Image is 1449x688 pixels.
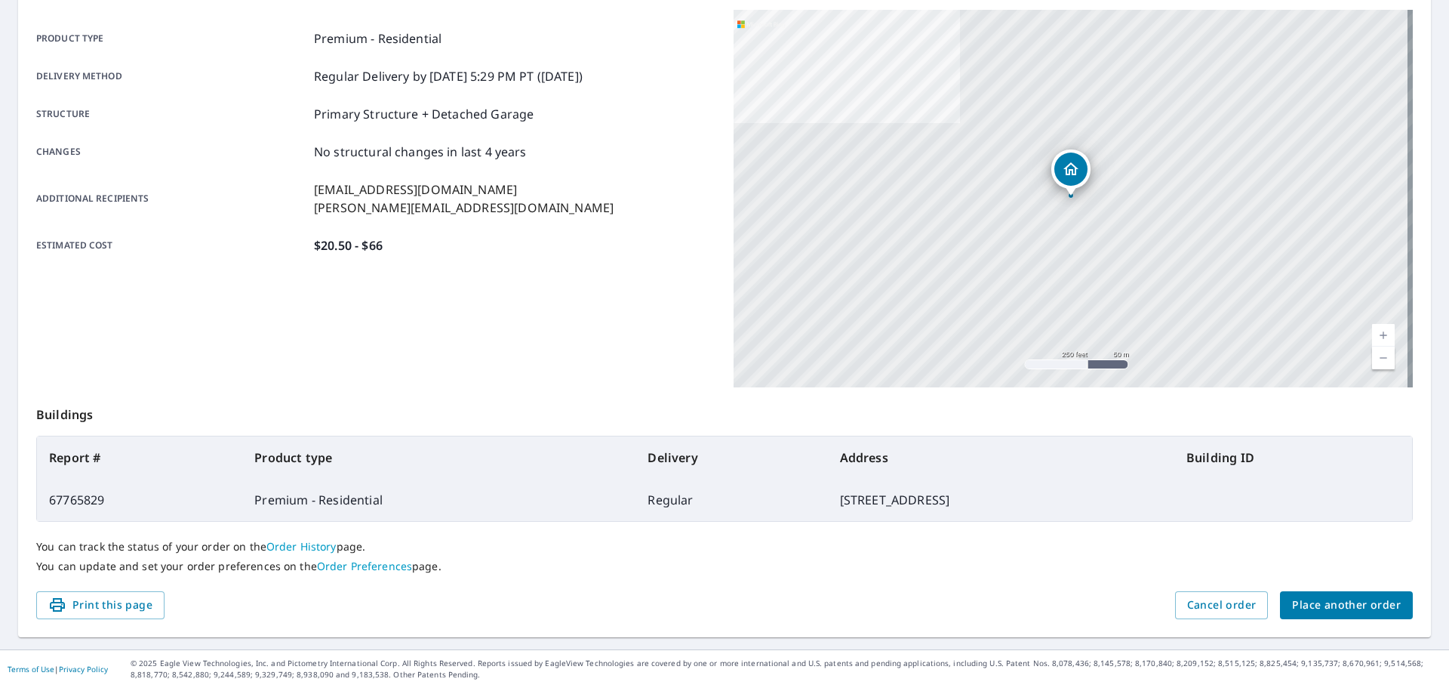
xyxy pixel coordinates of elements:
td: Premium - Residential [242,479,635,521]
td: [STREET_ADDRESS] [828,479,1174,521]
p: Estimated cost [36,236,308,255]
a: Terms of Use [8,664,54,674]
p: Product type [36,29,308,48]
button: Cancel order [1175,591,1269,619]
th: Report # [37,437,242,479]
th: Address [828,437,1174,479]
p: Structure [36,105,308,123]
th: Product type [242,437,635,479]
a: Current Level 17, Zoom In [1372,324,1395,347]
a: Order Preferences [317,559,412,573]
th: Building ID [1174,437,1412,479]
button: Place another order [1280,591,1413,619]
div: Dropped pin, building 1, Residential property, 718 Fairhill Dr Louisville, KY 40207 [1051,150,1091,196]
span: Print this page [48,596,152,615]
td: Regular [635,479,827,521]
span: Place another order [1292,596,1401,615]
p: Regular Delivery by [DATE] 5:29 PM PT ([DATE]) [314,67,583,85]
a: Current Level 17, Zoom Out [1372,347,1395,369]
a: Order History [266,539,337,554]
p: You can track the status of your order on the page. [36,540,1413,554]
p: [EMAIL_ADDRESS][DOMAIN_NAME] [314,180,614,199]
button: Print this page [36,591,165,619]
p: © 2025 Eagle View Technologies, Inc. and Pictometry International Corp. All Rights Reserved. Repo... [131,658,1441,680]
p: [PERSON_NAME][EMAIL_ADDRESS][DOMAIN_NAME] [314,199,614,217]
span: Cancel order [1187,596,1257,615]
p: Premium - Residential [314,29,441,48]
td: 67765829 [37,479,242,521]
p: Additional recipients [36,180,308,217]
p: No structural changes in last 4 years [314,143,527,161]
th: Delivery [635,437,827,479]
p: Primary Structure + Detached Garage [314,105,534,123]
p: Changes [36,143,308,161]
a: Privacy Policy [59,664,108,674]
p: You can update and set your order preferences on the page. [36,560,1413,573]
p: $20.50 - $66 [314,236,383,255]
p: | [8,665,108,674]
p: Delivery method [36,67,308,85]
p: Buildings [36,387,1413,436]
